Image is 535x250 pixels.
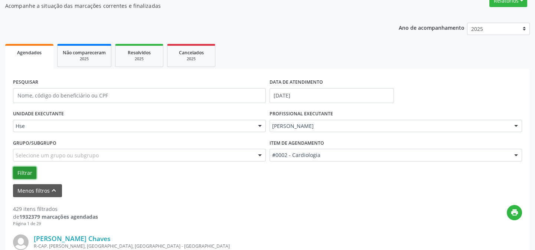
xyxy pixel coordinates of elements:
[272,122,507,130] span: [PERSON_NAME]
[13,205,98,213] div: 429 itens filtrados
[13,108,64,120] label: UNIDADE EXECUTANTE
[16,151,99,159] span: Selecione um grupo ou subgrupo
[173,56,210,62] div: 2025
[19,213,98,220] strong: 1932379 marcações agendadas
[34,234,111,243] a: [PERSON_NAME] Chaves
[128,49,151,56] span: Resolvidos
[270,137,324,149] label: Item de agendamento
[270,77,323,88] label: DATA DE ATENDIMENTO
[13,234,29,250] img: img
[507,205,522,220] button: print
[270,108,333,120] label: PROFISSIONAL EXECUTANTE
[13,184,62,197] button: Menos filtroskeyboard_arrow_up
[17,49,42,56] span: Agendados
[272,151,507,159] span: #0002 - Cardiologia
[13,88,266,103] input: Nome, código do beneficiário ou CPF
[13,137,56,149] label: Grupo/Subgrupo
[399,23,464,32] p: Ano de acompanhamento
[63,56,106,62] div: 2025
[13,213,98,221] div: de
[121,56,158,62] div: 2025
[5,2,372,10] p: Acompanhe a situação das marcações correntes e finalizadas
[510,208,519,217] i: print
[270,88,394,103] input: Selecione um intervalo
[13,77,38,88] label: PESQUISAR
[13,221,98,227] div: Página 1 de 29
[50,186,58,195] i: keyboard_arrow_up
[34,243,411,249] div: R-CAP. [PERSON_NAME], [GEOGRAPHIC_DATA], [GEOGRAPHIC_DATA] - [GEOGRAPHIC_DATA]
[13,167,36,179] button: Filtrar
[63,49,106,56] span: Não compareceram
[16,122,251,130] span: Hse
[179,49,204,56] span: Cancelados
